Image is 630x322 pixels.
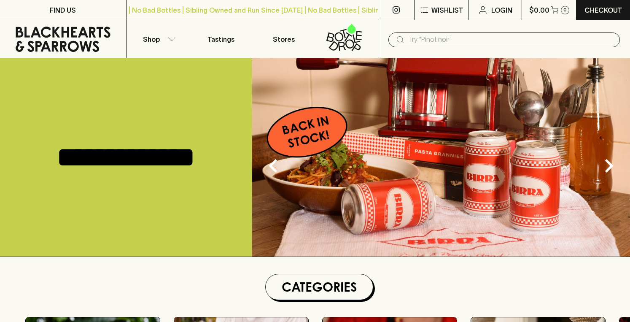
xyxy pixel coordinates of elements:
p: Stores [273,34,295,44]
p: Tastings [207,34,234,44]
button: Previous [256,149,290,183]
button: Next [592,149,626,183]
p: 0 [563,8,567,12]
a: Tastings [189,20,252,58]
h1: Categories [269,278,369,296]
button: Shop [127,20,189,58]
p: Login [491,5,512,15]
p: Shop [143,34,160,44]
p: Checkout [584,5,622,15]
img: optimise [252,58,630,257]
input: Try "Pinot noir" [409,33,613,46]
p: FIND US [50,5,76,15]
p: Wishlist [431,5,463,15]
a: Stores [252,20,315,58]
p: $0.00 [529,5,549,15]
